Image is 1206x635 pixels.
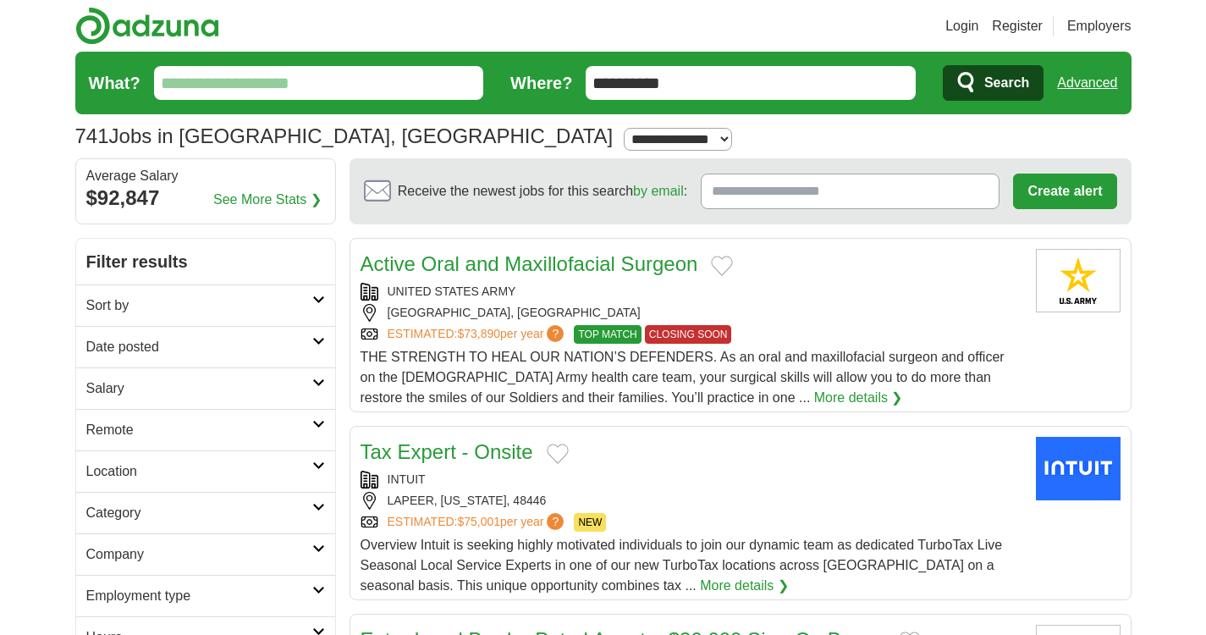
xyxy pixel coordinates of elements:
[574,513,606,532] span: NEW
[75,124,614,147] h1: Jobs in [GEOGRAPHIC_DATA], [GEOGRAPHIC_DATA]
[76,326,335,367] a: Date posted
[86,544,312,565] h2: Company
[1036,249,1121,312] img: United States Army logo
[700,576,789,596] a: More details ❯
[86,295,312,316] h2: Sort by
[86,503,312,523] h2: Category
[1067,16,1132,36] a: Employers
[76,409,335,450] a: Remote
[633,184,684,198] a: by email
[75,121,109,152] span: 741
[1036,437,1121,500] img: Intuit logo
[547,325,564,342] span: ?
[361,304,1022,322] div: [GEOGRAPHIC_DATA], [GEOGRAPHIC_DATA]
[574,325,641,344] span: TOP MATCH
[86,378,312,399] h2: Salary
[992,16,1043,36] a: Register
[645,325,732,344] span: CLOSING SOON
[76,492,335,533] a: Category
[388,472,426,486] a: INTUIT
[76,239,335,284] h2: Filter results
[547,444,569,464] button: Add to favorite jobs
[1013,174,1116,209] button: Create alert
[388,325,568,344] a: ESTIMATED:$73,890per year?
[361,538,1003,593] span: Overview Intuit is seeking highly motivated individuals to join our dynamic team as dedicated Tur...
[86,586,312,606] h2: Employment type
[547,513,564,530] span: ?
[86,337,312,357] h2: Date posted
[76,575,335,616] a: Employment type
[943,65,1044,101] button: Search
[76,367,335,409] a: Salary
[814,388,903,408] a: More details ❯
[76,533,335,575] a: Company
[89,70,140,96] label: What?
[361,252,698,275] a: Active Oral and Maxillofacial Surgeon
[1057,66,1117,100] a: Advanced
[388,284,516,298] a: UNITED STATES ARMY
[945,16,978,36] a: Login
[711,256,733,276] button: Add to favorite jobs
[86,183,325,213] div: $92,847
[76,284,335,326] a: Sort by
[457,515,500,528] span: $75,001
[86,169,325,183] div: Average Salary
[510,70,572,96] label: Where?
[361,492,1022,510] div: LAPEER, [US_STATE], 48446
[361,440,533,463] a: Tax Expert - Onsite
[75,7,219,45] img: Adzuna logo
[388,513,568,532] a: ESTIMATED:$75,001per year?
[86,420,312,440] h2: Remote
[86,461,312,482] h2: Location
[213,190,322,210] a: See More Stats ❯
[457,327,500,340] span: $73,890
[361,350,1005,405] span: THE STRENGTH TO HEAL OUR NATION’S DEFENDERS. As an oral and maxillofacial surgeon and officer on ...
[398,181,687,202] span: Receive the newest jobs for this search :
[984,66,1029,100] span: Search
[76,450,335,492] a: Location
